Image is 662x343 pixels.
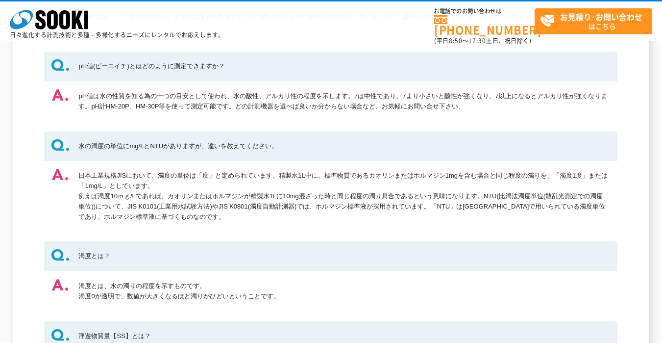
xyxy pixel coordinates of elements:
[434,15,535,35] a: [PHONE_NUMBER]
[44,52,617,81] dt: pH値(ピーエイチ)とはどのように測定できますか？
[44,161,617,232] dd: 日本工業規格JISにおいて、濁度の単位は「度」と定められています。精製水1L中に、標準物質であるカオリンまたはホルマジン1mgを含む場合と同じ程度の濁りを、「濁度1度」または「1mg/L」として...
[560,11,642,23] strong: お見積り･お問い合わせ
[44,81,617,122] dd: pH値は水の性質を知る為の一つの目安として使われ、水の酸性、アルカリ性の程度を示します。7は中性であり、7より小さいと酸性が強くなり、7以上になるとアルカリ性が強くなります。pH計HM-20P、...
[44,271,617,312] dd: 濁度とは、水の濁りの程度を示すものです。 濁度0が透明で、数値が大きくなるほど濁りがひどいということです。
[535,8,652,34] a: お見積り･お問い合わせはこちら
[449,36,463,45] span: 8:50
[468,36,486,45] span: 17:30
[434,8,535,14] span: お電話でのお問い合わせは
[434,36,531,45] span: (平日 ～ 土日、祝日除く)
[44,241,617,271] dt: 濁度とは？
[540,9,652,33] span: はこちら
[10,32,224,38] p: 日々進化する計測技術と多種・多様化するニーズにレンタルでお応えします。
[44,132,617,161] dt: 水の濁度の単位にmg/LとNTUがありますが、違いを教えてください。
